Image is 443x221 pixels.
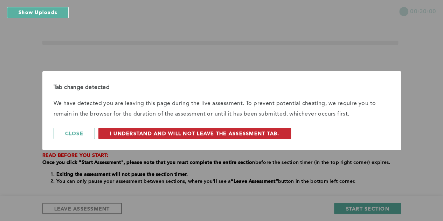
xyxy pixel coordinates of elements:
span: Close [65,130,83,137]
span: I understand and will not leave the assessment tab. [110,130,279,137]
button: Close [54,128,95,139]
p: We have detected you are leaving this page during the live assessment. To prevent potential cheat... [54,98,390,119]
button: Show Uploads [7,7,69,18]
button: I understand and will not leave the assessment tab. [98,128,291,139]
div: Tab change detected [54,82,390,93]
